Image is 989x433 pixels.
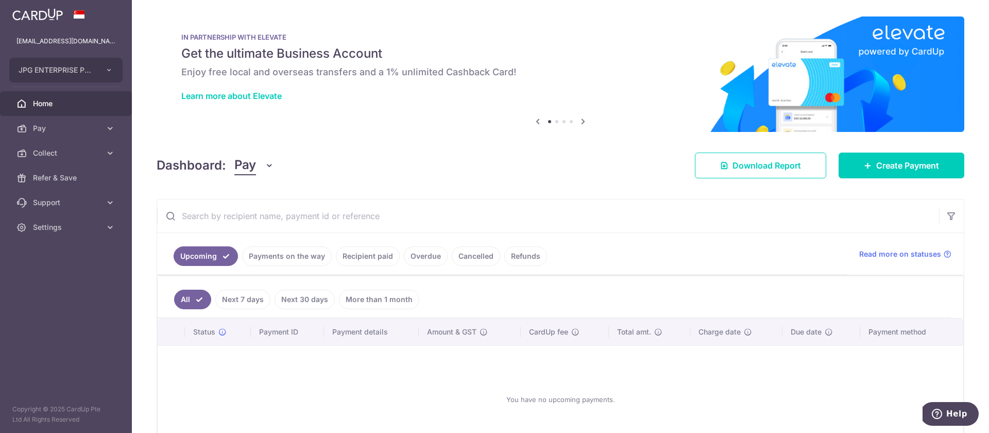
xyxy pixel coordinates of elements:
span: Collect [33,148,101,158]
p: IN PARTNERSHIP WITH ELEVATE [181,33,940,41]
a: Cancelled [452,246,500,266]
a: Read more on statuses [859,249,951,259]
span: Settings [33,222,101,232]
span: Pay [234,156,256,175]
a: Create Payment [839,153,964,178]
h5: Get the ultimate Business Account [181,45,940,62]
a: Overdue [404,246,448,266]
span: Pay [33,123,101,134]
a: Next 7 days [215,290,270,309]
th: Payment details [324,319,419,345]
span: Create Payment [876,159,939,172]
span: Charge date [698,327,741,337]
span: Status [193,327,215,337]
span: Home [33,98,101,109]
img: Renovation banner [157,16,964,132]
th: Payment ID [251,319,324,345]
a: Upcoming [174,246,238,266]
th: Payment method [860,319,963,345]
span: Support [33,197,101,208]
span: Download Report [732,159,801,172]
span: Total amt. [617,327,651,337]
a: Download Report [695,153,826,178]
span: Refer & Save [33,173,101,183]
span: JPG ENTERPRISE PTE. LTD. [19,65,95,75]
img: CardUp [12,8,63,21]
input: Search by recipient name, payment id or reference [157,199,939,232]
a: Learn more about Elevate [181,91,282,101]
a: Refunds [504,246,547,266]
span: Due date [791,327,822,337]
h4: Dashboard: [157,156,226,175]
p: [EMAIL_ADDRESS][DOMAIN_NAME] [16,36,115,46]
a: More than 1 month [339,290,419,309]
button: JPG ENTERPRISE PTE. LTD. [9,58,123,82]
span: Amount & GST [427,327,476,337]
a: Payments on the way [242,246,332,266]
a: Recipient paid [336,246,400,266]
h6: Enjoy free local and overseas transfers and a 1% unlimited Cashback Card! [181,66,940,78]
span: CardUp fee [529,327,568,337]
span: Read more on statuses [859,249,941,259]
iframe: Opens a widget where you can find more information [923,402,979,428]
a: All [174,290,211,309]
button: Pay [234,156,274,175]
a: Next 30 days [275,290,335,309]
